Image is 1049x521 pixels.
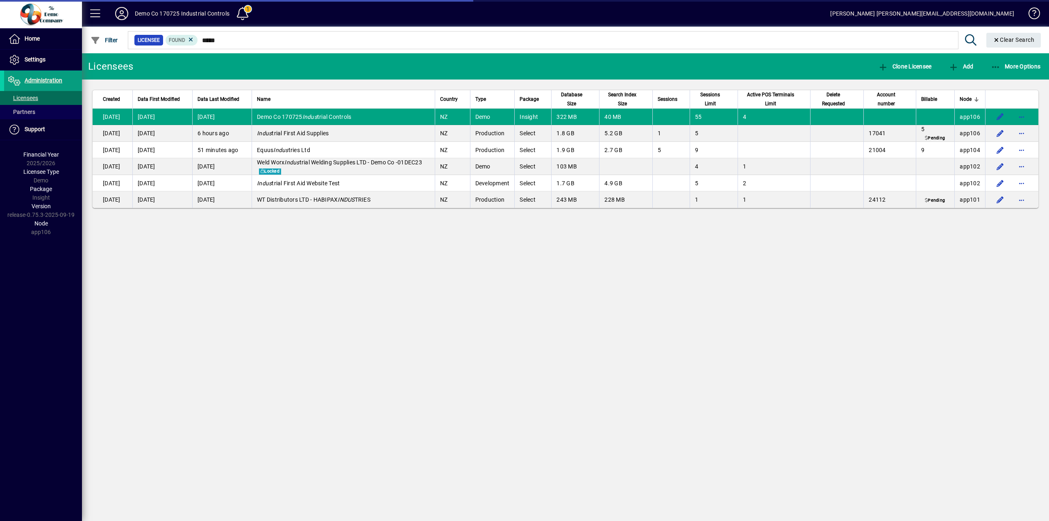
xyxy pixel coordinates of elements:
[520,95,546,104] div: Package
[994,127,1007,140] button: Edit
[4,119,82,140] a: Support
[93,109,132,125] td: [DATE]
[738,158,810,175] td: 1
[599,125,652,142] td: 5.2 GB
[690,142,738,158] td: 9
[192,142,252,158] td: 51 minutes ago
[169,37,185,43] span: Found
[1015,177,1028,190] button: More options
[556,90,587,108] span: Database Size
[1015,127,1028,140] button: More options
[551,109,599,125] td: 322 MB
[690,158,738,175] td: 4
[257,196,370,203] span: WT Distributors LTD - HABIPAX TRIES
[863,191,915,208] td: 24112
[916,125,955,142] td: 5
[440,95,465,104] div: Country
[470,109,515,125] td: Demo
[192,109,252,125] td: [DATE]
[25,35,40,42] span: Home
[869,90,910,108] div: Account number
[960,95,972,104] span: Node
[93,191,132,208] td: [DATE]
[89,33,120,48] button: Filter
[435,125,470,142] td: NZ
[551,125,599,142] td: 1.8 GB
[257,130,272,137] em: Indus
[109,6,135,21] button: Profile
[551,175,599,191] td: 1.7 GB
[103,95,120,104] span: Created
[514,109,551,125] td: Insight
[923,198,947,204] span: Pending
[738,175,810,191] td: 2
[23,151,59,158] span: Financial Year
[475,95,486,104] span: Type
[257,130,329,137] span: trial First Aid Supplies
[132,175,192,191] td: [DATE]
[257,180,272,187] em: Indus
[514,142,551,158] td: Select
[1015,143,1028,157] button: More options
[132,191,192,208] td: [DATE]
[257,114,351,120] span: Demo Co 170725 trial Controls
[690,125,738,142] td: 5
[738,191,810,208] td: 1
[8,95,38,101] span: Licensees
[192,158,252,175] td: [DATE]
[273,147,288,153] em: Indus
[551,142,599,158] td: 1.9 GB
[198,95,239,104] span: Data Last Modified
[435,109,470,125] td: NZ
[34,220,48,227] span: Node
[690,109,738,125] td: 55
[257,180,340,187] span: trial First Aid Website Test
[93,158,132,175] td: [DATE]
[991,63,1041,70] span: More Options
[25,77,62,84] span: Administration
[440,95,458,104] span: Country
[4,105,82,119] a: Partners
[652,142,690,158] td: 5
[949,63,973,70] span: Add
[1015,160,1028,173] button: More options
[960,130,980,137] span: app106.prod.infusionbusinesssoftware.com
[1015,193,1028,206] button: More options
[30,186,52,192] span: Package
[8,109,35,115] span: Partners
[947,59,975,74] button: Add
[599,175,652,191] td: 4.9 GB
[132,125,192,142] td: [DATE]
[815,90,859,108] div: Delete Requested
[138,95,187,104] div: Data First Modified
[32,203,51,209] span: Version
[259,168,281,175] span: Locked
[916,142,955,158] td: 9
[815,90,851,108] span: Delete Requested
[475,95,510,104] div: Type
[93,175,132,191] td: [DATE]
[4,50,82,70] a: Settings
[302,114,317,120] em: Indus
[658,95,685,104] div: Sessions
[604,90,647,108] div: Search Index Size
[604,90,640,108] span: Search Index Size
[876,59,933,74] button: Clone Licensee
[921,95,937,104] span: Billable
[166,35,198,46] mat-chip: Found Status: Found
[551,191,599,208] td: 243 MB
[257,159,422,166] span: Weld Worx trial Welding Supplies LTD - Demo Co -01DEC23
[994,143,1007,157] button: Edit
[470,142,515,158] td: Production
[695,90,725,108] span: Sessions Limit
[470,191,515,208] td: Production
[921,95,950,104] div: Billable
[994,160,1007,173] button: Edit
[435,158,470,175] td: NZ
[514,191,551,208] td: Select
[738,109,810,125] td: 4
[520,95,539,104] span: Package
[830,7,1014,20] div: [PERSON_NAME] [PERSON_NAME][EMAIL_ADDRESS][DOMAIN_NAME]
[551,158,599,175] td: 103 MB
[960,180,980,187] span: app102.prod.infusionbusinesssoftware.com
